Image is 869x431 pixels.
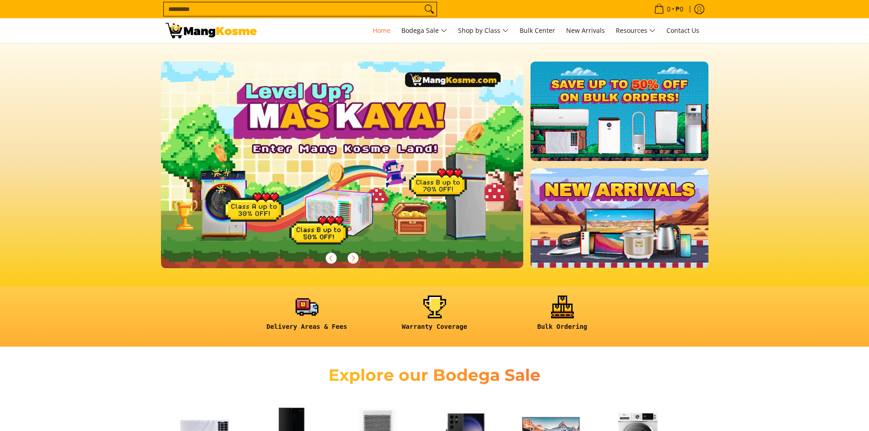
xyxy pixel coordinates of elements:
[616,25,656,36] span: Resources
[166,23,257,38] img: Mang Kosme: Your Home Appliances Warehouse Sale Partner!
[611,18,660,43] a: Resources
[515,18,560,43] a: Bulk Center
[161,62,524,268] img: Gaming desktop banner
[302,365,567,385] h2: Explore our Bodega Sale
[520,26,555,35] span: Bulk Center
[401,25,447,36] span: Bodega Sale
[662,18,704,43] a: Contact Us
[453,18,513,43] a: Shop by Class
[674,6,685,12] span: ₱0
[248,296,366,338] a: <h6><strong>Delivery Areas & Fees</strong></h6>
[373,26,390,35] span: Home
[266,18,704,43] nav: Main Menu
[666,26,699,35] span: Contact Us
[397,18,452,43] a: Bodega Sale
[343,248,363,268] button: Next
[375,296,494,338] a: <h6><strong>Warranty Coverage</strong></h6>
[422,2,437,16] button: Search
[566,26,605,35] span: New Arrivals
[666,6,672,12] span: 0
[458,25,509,36] span: Shop by Class
[562,18,609,43] a: New Arrivals
[503,296,622,338] a: <h6><strong>Bulk Ordering</strong></h6>
[321,248,341,268] button: Previous
[368,18,395,43] a: Home
[651,4,686,14] span: •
